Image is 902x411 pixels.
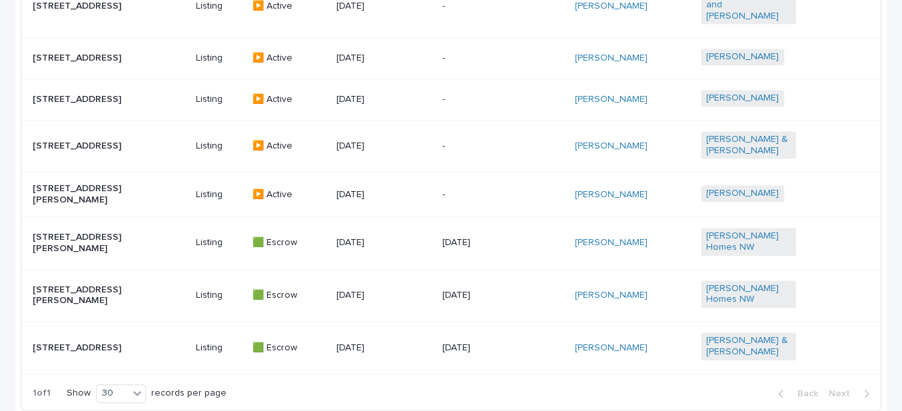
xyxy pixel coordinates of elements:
div: 30 [97,386,129,400]
a: [PERSON_NAME] [575,141,648,152]
p: ▶️ Active [252,53,326,64]
p: 🟩 Escrow [252,342,326,354]
tr: [STREET_ADDRESS]Listing🟩 Escrow[DATE][DATE][PERSON_NAME] [PERSON_NAME] & [PERSON_NAME] [22,322,879,374]
p: Listing [196,342,242,354]
a: [PERSON_NAME] [575,189,648,201]
button: Back [767,388,823,400]
tr: [STREET_ADDRESS][PERSON_NAME]Listing🟩 Escrow[DATE][DATE][PERSON_NAME] [PERSON_NAME] Homes NW [22,217,879,270]
button: Next [823,388,880,400]
span: Next [829,389,858,398]
p: [DATE] [336,94,431,105]
p: [DATE] [336,1,431,12]
p: [STREET_ADDRESS][PERSON_NAME] [33,232,128,254]
p: [STREET_ADDRESS] [33,342,128,354]
p: Listing [196,1,242,12]
p: [STREET_ADDRESS] [33,1,128,12]
a: [PERSON_NAME] [706,188,779,199]
p: [DATE] [442,342,538,354]
p: [STREET_ADDRESS] [33,94,128,105]
p: - [442,53,538,64]
p: Listing [196,94,242,105]
a: [PERSON_NAME] [575,1,648,12]
p: ▶️ Active [252,94,326,105]
a: [PERSON_NAME] [706,51,779,63]
p: [DATE] [336,53,431,64]
p: [STREET_ADDRESS][PERSON_NAME] [33,284,128,307]
tr: [STREET_ADDRESS]Listing▶️ Active[DATE]-[PERSON_NAME] [PERSON_NAME] [22,79,879,121]
a: [PERSON_NAME] [575,53,648,64]
p: 🟩 Escrow [252,237,326,248]
a: [PERSON_NAME] [706,93,779,104]
p: [STREET_ADDRESS][PERSON_NAME] [33,183,128,206]
a: [PERSON_NAME] [575,237,648,248]
a: [PERSON_NAME] Homes NW [706,283,791,306]
tr: [STREET_ADDRESS]Listing▶️ Active[DATE]-[PERSON_NAME] [PERSON_NAME] & [PERSON_NAME] [22,120,879,173]
a: [PERSON_NAME] & [PERSON_NAME] [706,335,791,358]
p: ▶️ Active [252,1,326,12]
p: Listing [196,141,242,152]
p: [DATE] [336,141,431,152]
span: Back [789,389,818,398]
p: ▶️ Active [252,141,326,152]
p: [DATE] [336,237,431,248]
p: [STREET_ADDRESS] [33,53,128,64]
p: [STREET_ADDRESS] [33,141,128,152]
p: - [442,94,538,105]
p: ▶️ Active [252,189,326,201]
p: Listing [196,53,242,64]
p: [DATE] [336,342,431,354]
p: - [442,1,538,12]
a: [PERSON_NAME] [575,290,648,301]
p: 🟩 Escrow [252,290,326,301]
p: 1 of 1 [22,377,61,410]
p: - [442,189,538,201]
p: - [442,141,538,152]
a: [PERSON_NAME] Homes NW [706,230,791,253]
p: [DATE] [442,290,538,301]
tr: [STREET_ADDRESS][PERSON_NAME]Listing▶️ Active[DATE]-[PERSON_NAME] [PERSON_NAME] [22,173,879,217]
tr: [STREET_ADDRESS]Listing▶️ Active[DATE]-[PERSON_NAME] [PERSON_NAME] [22,38,879,79]
p: [DATE] [336,290,431,301]
tr: [STREET_ADDRESS][PERSON_NAME]Listing🟩 Escrow[DATE][DATE][PERSON_NAME] [PERSON_NAME] Homes NW [22,269,879,322]
p: Listing [196,189,242,201]
p: [DATE] [442,237,538,248]
p: records per page [151,388,226,399]
p: Listing [196,237,242,248]
p: Show [67,388,91,399]
a: [PERSON_NAME] & [PERSON_NAME] [706,134,791,157]
p: [DATE] [336,189,431,201]
a: [PERSON_NAME] [575,94,648,105]
p: Listing [196,290,242,301]
a: [PERSON_NAME] [575,342,648,354]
